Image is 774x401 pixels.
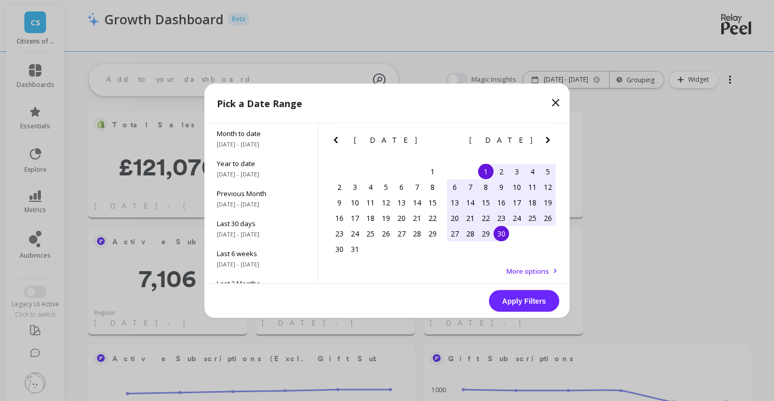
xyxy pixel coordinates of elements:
div: Choose Saturday, April 19th, 2025 [540,195,556,210]
div: Choose Monday, March 24th, 2025 [347,226,363,241]
button: Next Month [426,133,443,150]
div: Choose Monday, March 10th, 2025 [347,195,363,210]
div: Choose Saturday, April 5th, 2025 [540,164,556,179]
div: Choose Tuesday, April 15th, 2025 [478,195,494,210]
div: Choose Sunday, April 20th, 2025 [447,210,463,226]
div: Choose Friday, March 14th, 2025 [409,195,425,210]
span: Last 6 weeks [217,248,305,258]
div: Choose Monday, March 31st, 2025 [347,241,363,257]
div: Choose Monday, April 21st, 2025 [463,210,478,226]
div: Choose Wednesday, March 12th, 2025 [378,195,394,210]
div: Choose Sunday, March 16th, 2025 [332,210,347,226]
div: Choose Friday, April 11th, 2025 [525,179,540,195]
div: Choose Wednesday, April 2nd, 2025 [494,164,509,179]
div: Choose Sunday, March 9th, 2025 [332,195,347,210]
span: Month to date [217,128,305,138]
div: Choose Saturday, April 26th, 2025 [540,210,556,226]
div: Choose Saturday, March 15th, 2025 [425,195,440,210]
div: Choose Thursday, March 20th, 2025 [394,210,409,226]
div: Choose Tuesday, April 22nd, 2025 [478,210,494,226]
div: Choose Sunday, April 27th, 2025 [447,226,463,241]
div: Choose Monday, March 17th, 2025 [347,210,363,226]
div: Choose Tuesday, April 1st, 2025 [478,164,494,179]
div: Choose Thursday, April 3rd, 2025 [509,164,525,179]
div: Choose Monday, April 7th, 2025 [463,179,478,195]
div: Choose Thursday, April 10th, 2025 [509,179,525,195]
p: Pick a Date Range [217,96,302,110]
div: Choose Tuesday, March 11th, 2025 [363,195,378,210]
div: Choose Friday, March 28th, 2025 [409,226,425,241]
div: month 2025-04 [447,164,556,241]
div: Choose Friday, April 4th, 2025 [525,164,540,179]
div: Choose Monday, April 14th, 2025 [463,195,478,210]
div: Choose Thursday, March 27th, 2025 [394,226,409,241]
span: [DATE] - [DATE] [217,200,305,208]
div: Choose Tuesday, April 29th, 2025 [478,226,494,241]
div: Choose Sunday, March 30th, 2025 [332,241,347,257]
span: [DATE] - [DATE] [217,230,305,238]
span: [DATE] [354,136,419,144]
div: Choose Thursday, March 6th, 2025 [394,179,409,195]
div: Choose Thursday, March 13th, 2025 [394,195,409,210]
div: Choose Wednesday, April 16th, 2025 [494,195,509,210]
div: Choose Tuesday, March 25th, 2025 [363,226,378,241]
span: Previous Month [217,188,305,198]
div: Choose Friday, March 7th, 2025 [409,179,425,195]
div: Choose Thursday, April 17th, 2025 [509,195,525,210]
span: More options [507,266,549,275]
div: Choose Wednesday, April 9th, 2025 [494,179,509,195]
div: Choose Saturday, March 8th, 2025 [425,179,440,195]
div: Choose Sunday, March 2nd, 2025 [332,179,347,195]
span: Year to date [217,158,305,168]
div: Choose Monday, March 3rd, 2025 [347,179,363,195]
div: Choose Wednesday, March 19th, 2025 [378,210,394,226]
div: Choose Saturday, April 12th, 2025 [540,179,556,195]
div: Choose Friday, April 18th, 2025 [525,195,540,210]
span: [DATE] - [DATE] [217,170,305,178]
div: Choose Tuesday, April 8th, 2025 [478,179,494,195]
div: Choose Friday, March 21st, 2025 [409,210,425,226]
span: Last 3 Months [217,278,305,288]
button: Next Month [542,133,558,150]
div: Choose Sunday, April 6th, 2025 [447,179,463,195]
div: Choose Wednesday, March 26th, 2025 [378,226,394,241]
div: Choose Sunday, April 13th, 2025 [447,195,463,210]
div: Choose Sunday, March 23rd, 2025 [332,226,347,241]
div: Choose Tuesday, March 18th, 2025 [363,210,378,226]
div: Choose Saturday, March 22nd, 2025 [425,210,440,226]
button: Previous Month [330,133,346,150]
span: [DATE] - [DATE] [217,140,305,148]
div: Choose Tuesday, March 4th, 2025 [363,179,378,195]
div: Choose Wednesday, March 5th, 2025 [378,179,394,195]
span: Last 30 days [217,218,305,228]
div: Choose Monday, April 28th, 2025 [463,226,478,241]
div: month 2025-03 [332,164,440,257]
button: Apply Filters [489,290,559,311]
div: Choose Saturday, March 1st, 2025 [425,164,440,179]
span: [DATE] [469,136,534,144]
div: Choose Friday, April 25th, 2025 [525,210,540,226]
span: [DATE] - [DATE] [217,260,305,268]
div: Choose Wednesday, April 30th, 2025 [494,226,509,241]
div: Choose Thursday, April 24th, 2025 [509,210,525,226]
div: Choose Saturday, March 29th, 2025 [425,226,440,241]
button: Previous Month [445,133,462,150]
div: Choose Wednesday, April 23rd, 2025 [494,210,509,226]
